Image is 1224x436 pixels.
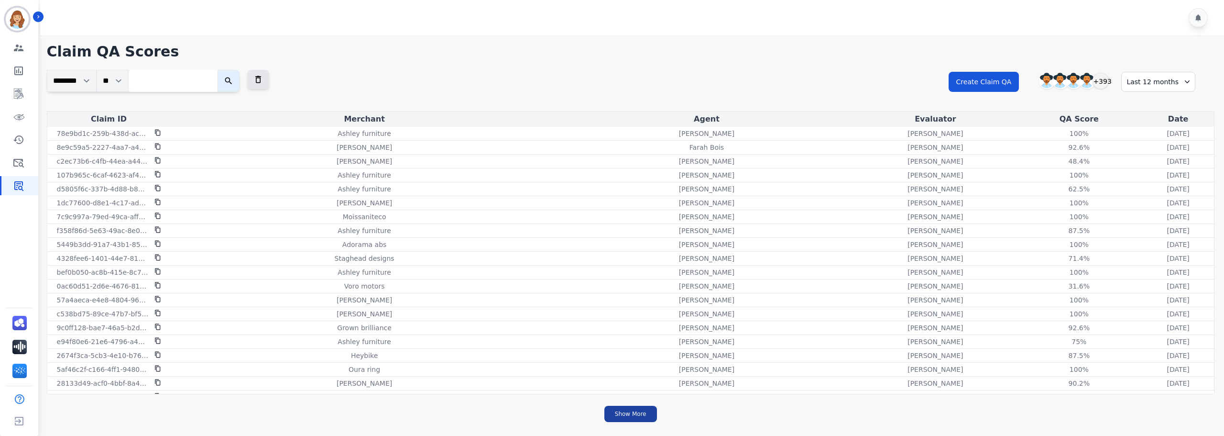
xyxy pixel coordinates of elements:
[1167,143,1189,152] p: [DATE]
[57,170,149,180] p: 107b965c-6caf-4623-af44-c363844841a2
[57,157,149,166] p: c2ec73b6-c4fb-44ea-a441-bad47e2e64c7
[344,281,385,291] p: Voro motors
[1058,240,1101,249] div: 100%
[1058,212,1101,222] div: 100%
[337,198,392,208] p: [PERSON_NAME]
[1167,157,1189,166] p: [DATE]
[57,254,149,263] p: 4328fee6-1401-44e7-814b-b81243b1c27a
[907,392,963,402] p: [PERSON_NAME]
[689,143,724,152] p: Farah Bois
[1058,295,1101,305] div: 100%
[679,254,734,263] p: [PERSON_NAME]
[1058,351,1101,360] div: 87.5%
[1167,212,1189,222] p: [DATE]
[949,72,1019,92] button: Create Claim QA
[57,281,149,291] p: 0ac60d51-2d6e-4676-8113-af5f42dde11d
[907,170,963,180] p: [PERSON_NAME]
[338,268,391,277] p: Ashley furniture
[1093,73,1109,89] div: +393
[907,281,963,291] p: [PERSON_NAME]
[679,309,734,319] p: [PERSON_NAME]
[57,351,149,360] p: 2674f3ca-5cb3-4e10-b76d-b0a95febd2c4
[57,392,149,402] p: df1fda6b-5b18-436c-91b3-23e73455cf14
[1167,295,1189,305] p: [DATE]
[57,379,149,388] p: 28133d49-acf0-4bbf-8a40-9df346aec003
[907,323,963,333] p: [PERSON_NAME]
[907,365,963,374] p: [PERSON_NAME]
[560,113,853,125] div: Agent
[679,170,734,180] p: [PERSON_NAME]
[1058,226,1101,235] div: 87.5%
[679,323,734,333] p: [PERSON_NAME]
[907,212,963,222] p: [PERSON_NAME]
[337,309,392,319] p: [PERSON_NAME]
[679,295,734,305] p: [PERSON_NAME]
[49,113,169,125] div: Claim ID
[907,157,963,166] p: [PERSON_NAME]
[907,379,963,388] p: [PERSON_NAME]
[1058,309,1101,319] div: 100%
[1017,113,1140,125] div: QA Score
[1167,184,1189,194] p: [DATE]
[679,365,734,374] p: [PERSON_NAME]
[1167,170,1189,180] p: [DATE]
[1167,392,1189,402] p: [DATE]
[1167,351,1189,360] p: [DATE]
[57,365,149,374] p: 5af46c2f-c166-4ff1-9480-6f09f0b3170e
[907,268,963,277] p: [PERSON_NAME]
[1167,337,1189,347] p: [DATE]
[679,337,734,347] p: [PERSON_NAME]
[6,8,29,31] img: Bordered avatar
[857,113,1014,125] div: Evaluator
[907,351,963,360] p: [PERSON_NAME]
[57,240,149,249] p: 5449b3dd-91a7-43b1-85df-fab6e514bca5
[907,143,963,152] p: [PERSON_NAME]
[679,226,734,235] p: [PERSON_NAME]
[679,281,734,291] p: [PERSON_NAME]
[907,240,963,249] p: [PERSON_NAME]
[1058,323,1101,333] div: 92.6%
[679,184,734,194] p: [PERSON_NAME]
[1058,268,1101,277] div: 100%
[57,129,149,138] p: 78e9bd1c-259b-438d-ac8d-e998966eceac
[1167,129,1189,138] p: [DATE]
[679,240,734,249] p: [PERSON_NAME]
[57,337,149,347] p: e94f80e6-21e6-4796-a4ad-845196c452d8
[1058,157,1101,166] div: 48.4%
[1058,365,1101,374] div: 100%
[1167,323,1189,333] p: [DATE]
[679,379,734,388] p: [PERSON_NAME]
[1167,379,1189,388] p: [DATE]
[57,295,149,305] p: 57a4aeca-e4e8-4804-96b6-bf39d7f1c307
[1144,113,1212,125] div: Date
[907,309,963,319] p: [PERSON_NAME]
[337,392,392,402] p: [PERSON_NAME]
[1058,254,1101,263] div: 71.4%
[57,184,149,194] p: d5805f6c-337b-4d88-b891-616f31ad66f7
[679,351,734,360] p: [PERSON_NAME]
[679,212,734,222] p: [PERSON_NAME]
[1167,240,1189,249] p: [DATE]
[337,323,392,333] p: Grown brilliance
[349,365,380,374] p: Oura ring
[338,129,391,138] p: Ashley furniture
[1167,365,1189,374] p: [DATE]
[907,226,963,235] p: [PERSON_NAME]
[679,392,734,402] p: [PERSON_NAME]
[1058,143,1101,152] div: 92.6%
[47,43,1214,60] h1: Claim QA Scores
[1058,129,1101,138] div: 100%
[1121,72,1195,92] div: Last 12 months
[1058,281,1101,291] div: 31.6%
[1058,337,1101,347] div: 75%
[679,129,734,138] p: [PERSON_NAME]
[173,113,557,125] div: Merchant
[343,212,386,222] p: Moissaniteco
[1167,309,1189,319] p: [DATE]
[907,337,963,347] p: [PERSON_NAME]
[342,240,387,249] p: Adorama abs
[57,212,149,222] p: 7c9c997a-79ed-49ca-aff4-79fa347dd423
[1167,254,1189,263] p: [DATE]
[57,268,149,277] p: bef0b050-ac8b-415e-8c7a-ed1330f4f300
[907,184,963,194] p: [PERSON_NAME]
